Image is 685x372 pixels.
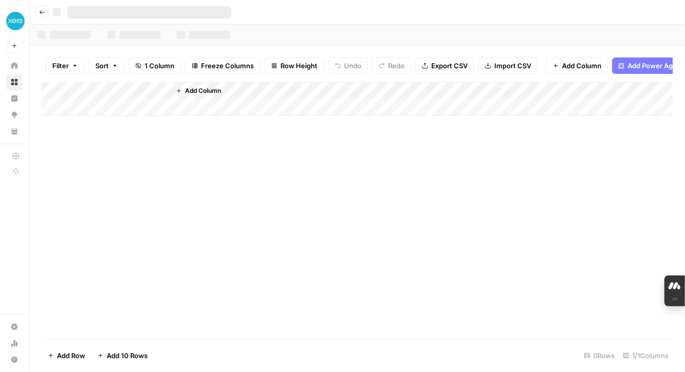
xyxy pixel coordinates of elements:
a: Your Data [6,123,23,140]
span: Undo [344,61,361,71]
button: Add Column [546,57,608,74]
button: Row Height [265,57,324,74]
button: Add Column [172,84,225,97]
button: Sort [89,57,125,74]
button: Freeze Columns [185,57,260,74]
span: Add Row [57,350,85,361]
a: Browse [6,74,23,90]
a: Settings [6,319,23,335]
button: 1 Column [129,57,181,74]
span: Export CSV [431,61,468,71]
button: Workspace: XeroOps [6,8,23,34]
span: Filter [52,61,69,71]
span: Add Column [185,86,221,95]
button: Import CSV [478,57,538,74]
button: Redo [372,57,411,74]
span: Import CSV [494,61,531,71]
button: Help + Support [6,351,23,368]
a: Insights [6,90,23,107]
div: 1/1 Columns [619,347,673,364]
button: Export CSV [415,57,474,74]
button: Add 10 Rows [91,347,154,364]
span: Add 10 Rows [107,350,148,361]
span: Freeze Columns [201,61,254,71]
span: Add Column [562,61,601,71]
div: 0 Rows [580,347,619,364]
a: Opportunities [6,107,23,123]
span: 1 Column [145,61,174,71]
button: Add Row [42,347,91,364]
a: Usage [6,335,23,351]
span: Redo [388,61,405,71]
img: XeroOps Logo [6,12,25,30]
span: Row Height [280,61,317,71]
span: Sort [95,61,109,71]
a: Home [6,57,23,74]
button: Filter [46,57,85,74]
span: Add Power Agent [628,61,683,71]
button: Undo [328,57,368,74]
